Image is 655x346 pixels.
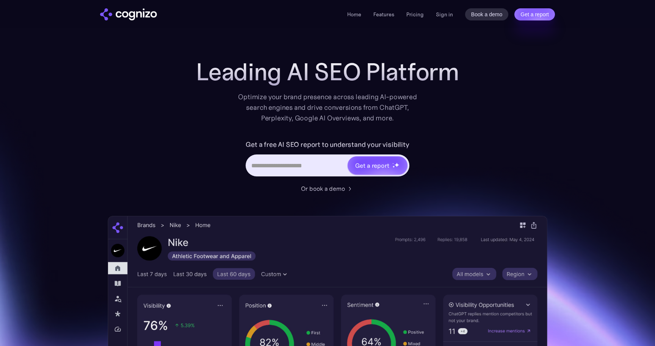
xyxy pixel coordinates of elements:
[394,162,399,167] img: star
[196,58,459,86] h1: Leading AI SEO Platform
[234,92,421,123] div: Optimize your brand presence across leading AI-powered search engines and drive conversions from ...
[465,8,509,20] a: Book a demo
[355,161,389,170] div: Get a report
[100,8,157,20] img: cognizo logo
[246,139,409,180] form: Hero URL Input Form
[373,11,394,18] a: Features
[100,8,157,20] a: home
[246,139,409,151] label: Get a free AI SEO report to understand your visibility
[514,8,555,20] a: Get a report
[301,184,354,193] a: Or book a demo
[406,11,424,18] a: Pricing
[301,184,345,193] div: Or book a demo
[436,10,453,19] a: Sign in
[347,156,408,175] a: Get a reportstarstarstar
[392,163,393,164] img: star
[347,11,361,18] a: Home
[392,165,395,168] img: star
